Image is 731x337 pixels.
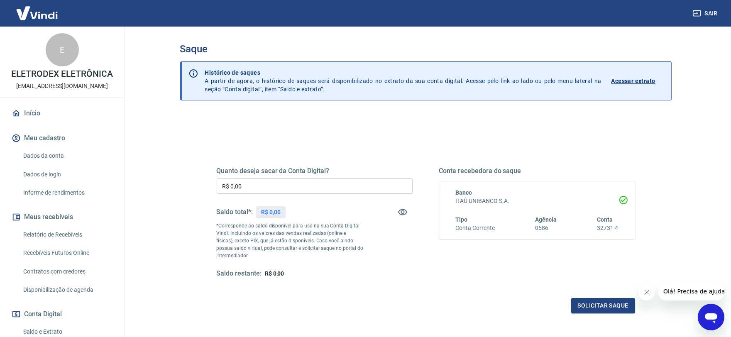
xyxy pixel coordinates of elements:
[691,6,721,21] button: Sair
[261,208,281,217] p: R$ 0,00
[46,33,79,66] div: E
[217,269,262,278] h5: Saldo restante:
[611,68,665,93] a: Acessar extrato
[20,226,114,243] a: Relatório de Recebíveis
[20,263,114,280] a: Contratos com credores
[20,184,114,201] a: Informe de rendimentos
[456,189,472,196] span: Banco
[10,208,114,226] button: Meus recebíveis
[597,224,619,232] h6: 32731-4
[456,197,619,205] h6: ITAÚ UNIBANCO S.A.
[265,270,284,277] span: R$ 0,00
[205,68,601,77] p: Histórico de saques
[217,208,253,216] h5: Saldo total*:
[10,104,114,122] a: Início
[217,222,364,259] p: *Corresponde ao saldo disponível para uso na sua Conta Digital Vindi. Incluindo os valores das ve...
[597,216,613,223] span: Conta
[205,68,601,93] p: A partir de agora, o histórico de saques será disponibilizado no extrato da sua conta digital. Ac...
[20,166,114,183] a: Dados de login
[535,224,557,232] h6: 0586
[698,304,724,330] iframe: Botão para abrir a janela de mensagens
[10,305,114,323] button: Conta Digital
[611,77,655,85] p: Acessar extrato
[456,216,468,223] span: Tipo
[439,167,635,175] h5: Conta recebedora do saque
[535,216,557,223] span: Agência
[180,43,672,55] h3: Saque
[638,284,655,300] iframe: Fechar mensagem
[11,70,112,78] p: ELETRODEX ELETRÔNICA
[10,0,64,26] img: Vindi
[20,244,114,261] a: Recebíveis Futuros Online
[10,129,114,147] button: Meu cadastro
[20,281,114,298] a: Disponibilização de agenda
[658,282,724,300] iframe: Mensagem da empresa
[16,82,108,90] p: [EMAIL_ADDRESS][DOMAIN_NAME]
[571,298,635,313] button: Solicitar saque
[20,147,114,164] a: Dados da conta
[217,167,413,175] h5: Quanto deseja sacar da Conta Digital?
[456,224,495,232] h6: Conta Corrente
[5,6,70,12] span: Olá! Precisa de ajuda?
